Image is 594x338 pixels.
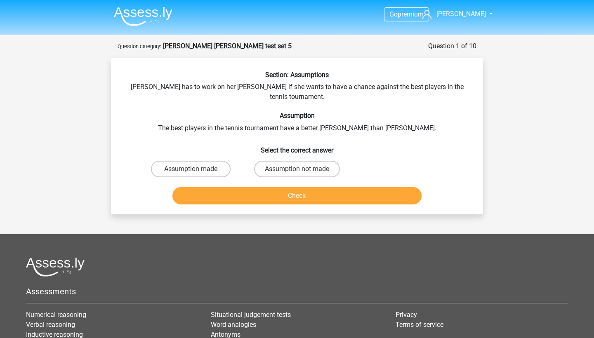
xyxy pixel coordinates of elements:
h5: Assessments [26,286,568,296]
button: Check [172,187,422,204]
a: Word analogies [211,321,256,329]
div: [PERSON_NAME] has to work on her [PERSON_NAME] if she wants to have a chance against the best pla... [114,71,480,208]
span: premium [398,10,424,18]
label: Assumption not made [254,161,340,177]
h6: Section: Assumptions [124,71,470,79]
span: [PERSON_NAME] [436,10,486,18]
h6: Select the correct answer [124,140,470,154]
a: Numerical reasoning [26,311,86,319]
a: Privacy [396,311,417,319]
a: Verbal reasoning [26,321,75,329]
a: Terms of service [396,321,443,329]
a: Gopremium [384,9,429,20]
strong: [PERSON_NAME] [PERSON_NAME] test set 5 [163,42,292,50]
h6: Assumption [124,112,470,120]
a: [PERSON_NAME] [419,9,487,19]
a: Situational judgement tests [211,311,291,319]
small: Question category: [118,43,161,49]
img: Assessly [114,7,172,26]
img: Assessly logo [26,257,85,277]
div: Question 1 of 10 [428,41,476,51]
span: Go [389,10,398,18]
label: Assumption made [151,161,231,177]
